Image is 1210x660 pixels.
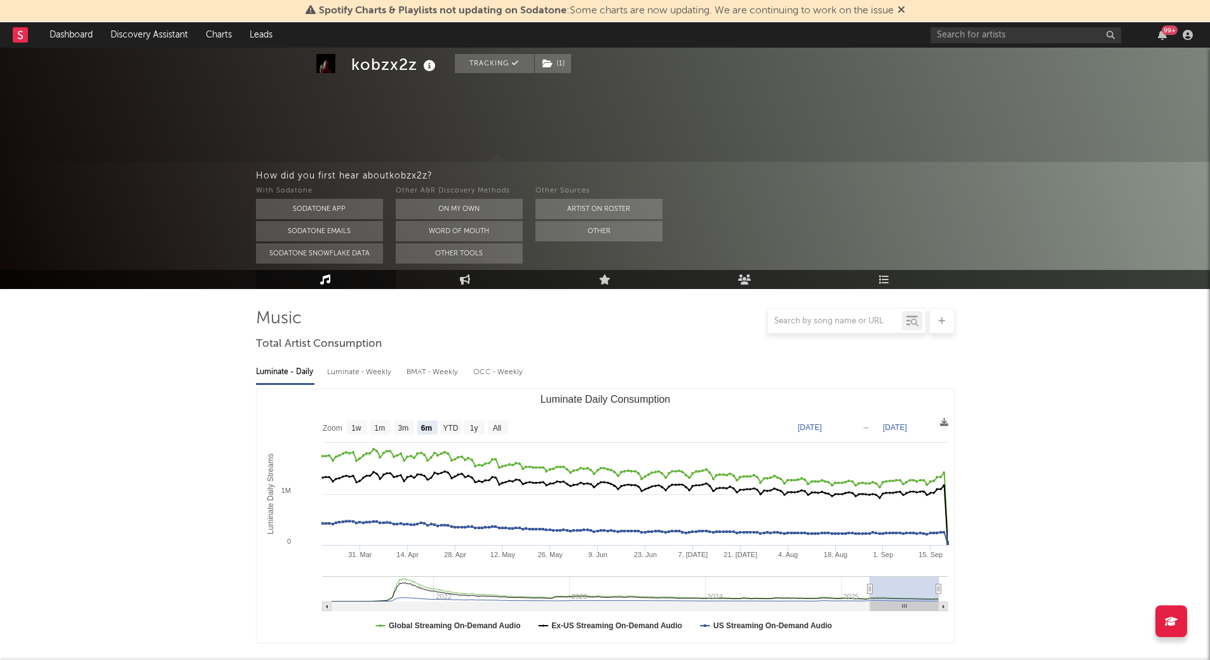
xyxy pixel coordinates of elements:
button: (1) [535,54,571,73]
button: Tracking [455,54,534,73]
button: Other [535,221,662,241]
text: 0 [286,537,290,545]
a: Charts [197,22,241,48]
text: 6m [420,424,431,433]
div: Luminate - Daily [256,361,314,383]
text: 3m [398,424,408,433]
svg: Luminate Daily Consumption [257,389,954,643]
text: 1M [281,487,290,494]
text: Global Streaming On-Demand Audio [389,621,521,630]
span: : Some charts are now updating. We are continuing to work on the issue [319,6,894,16]
input: Search for artists [931,27,1121,43]
text: 7. [DATE] [678,551,708,558]
div: Other A&R Discovery Methods [396,184,523,199]
text: 12. May [490,551,515,558]
span: Dismiss [897,6,905,16]
text: 21. [DATE] [723,551,757,558]
text: US Streaming On-Demand Audio [713,621,832,630]
div: With Sodatone [256,184,383,199]
button: Word Of Mouth [396,221,523,241]
text: 28. Apr [444,551,466,558]
text: 14. Apr [396,551,419,558]
button: Other Tools [396,243,523,264]
div: OCC - Weekly [473,361,524,383]
text: 31. Mar [348,551,372,558]
button: 99+ [1158,30,1167,40]
div: 99 + [1162,25,1178,35]
span: ( 1 ) [534,54,572,73]
a: Dashboard [41,22,102,48]
text: 1. Sep [873,551,893,558]
span: Total Artist Consumption [256,337,382,352]
input: Search by song name or URL [768,316,902,327]
text: 15. Sep [918,551,943,558]
button: Sodatone Snowflake Data [256,243,383,264]
text: Zoom [323,424,342,433]
div: Other Sources [535,184,662,199]
text: Ex-US Streaming On-Demand Audio [551,621,682,630]
text: All [492,424,501,433]
text: [DATE] [883,423,907,432]
button: Artist on Roster [535,199,662,219]
button: Sodatone App [256,199,383,219]
text: 1m [374,424,385,433]
button: On My Own [396,199,523,219]
span: Spotify Charts & Playlists not updating on Sodatone [319,6,567,16]
a: Leads [241,22,281,48]
text: 23. Jun [633,551,656,558]
text: Luminate Daily Consumption [540,394,670,405]
div: Luminate - Weekly [327,361,394,383]
text: 18. Aug [823,551,847,558]
text: Luminate Daily Streams [266,454,274,534]
text: 1y [469,424,478,433]
div: kobzx2z [351,54,439,75]
text: [DATE] [798,423,822,432]
text: YTD [443,424,458,433]
button: Sodatone Emails [256,221,383,241]
text: 4. Aug [778,551,798,558]
a: Discovery Assistant [102,22,197,48]
text: → [862,423,870,432]
text: 1w [351,424,361,433]
text: 9. Jun [588,551,607,558]
div: BMAT - Weekly [407,361,460,383]
text: 26. May [537,551,563,558]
